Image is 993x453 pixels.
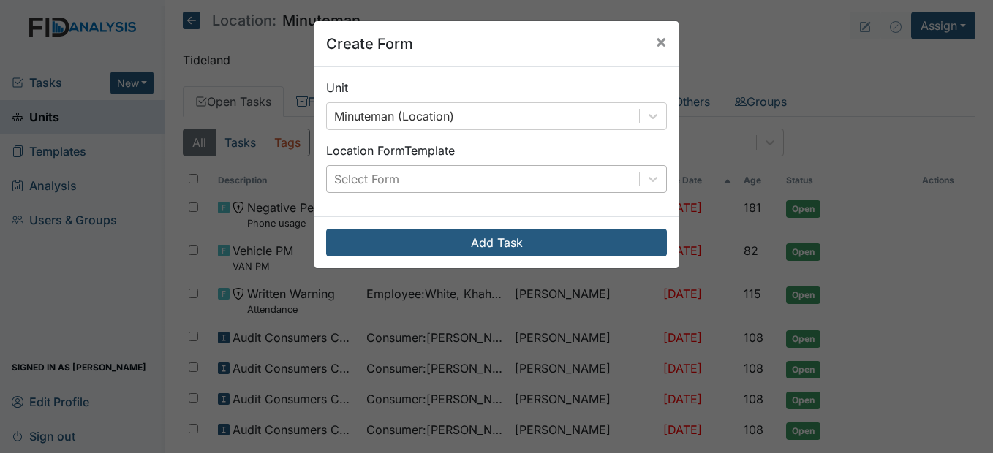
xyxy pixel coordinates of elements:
h5: Create Form [326,33,413,55]
button: Add Task [326,229,667,256]
span: × [655,31,667,52]
div: Select Form [334,170,399,188]
label: Unit [326,79,348,96]
button: Close [643,21,679,62]
label: Location Form Template [326,142,455,159]
div: Minuteman (Location) [334,107,454,125]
